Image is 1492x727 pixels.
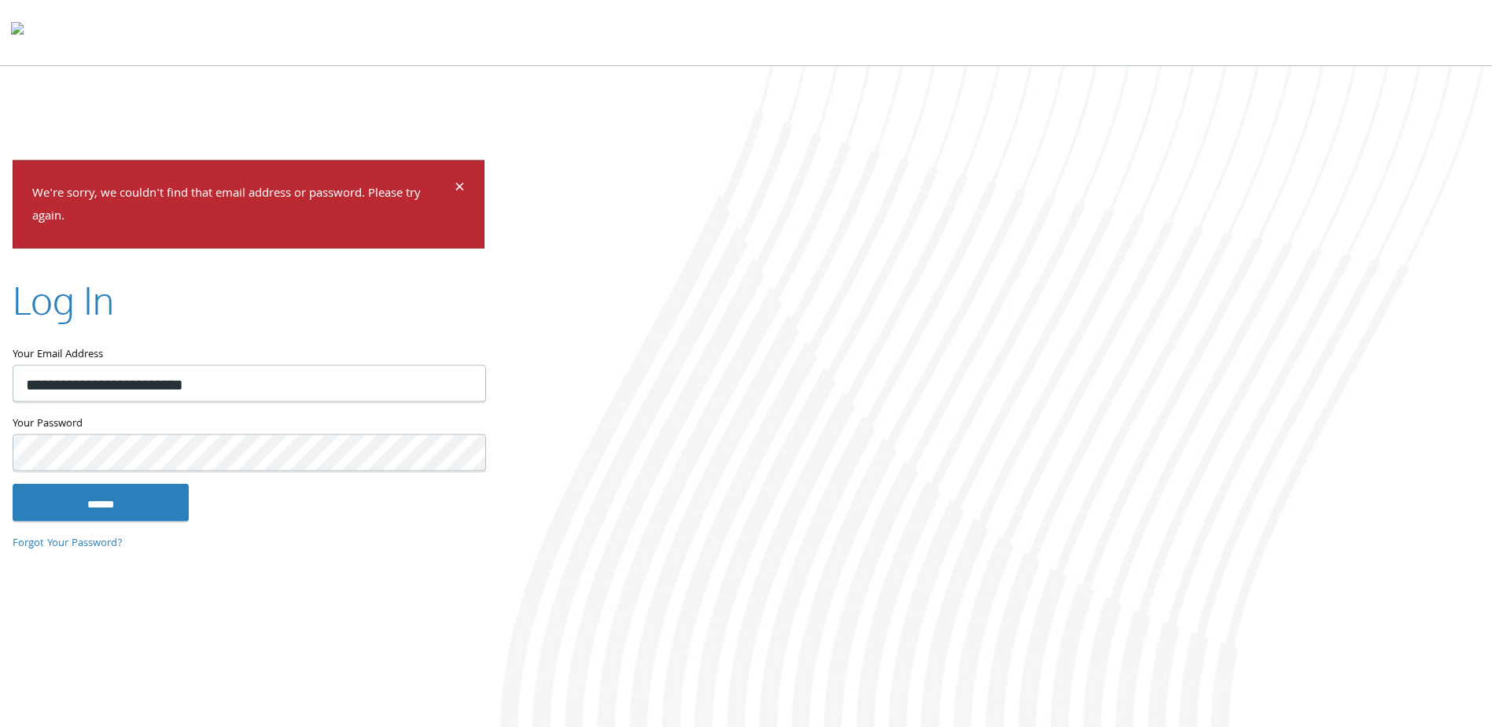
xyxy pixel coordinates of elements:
[455,174,465,205] span: ×
[13,414,484,434] label: Your Password
[13,273,114,326] h2: Log In
[11,17,24,48] img: todyl-logo-dark.svg
[13,535,123,552] a: Forgot Your Password?
[455,180,465,199] button: Dismiss alert
[32,183,452,229] p: We're sorry, we couldn't find that email address or password. Please try again.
